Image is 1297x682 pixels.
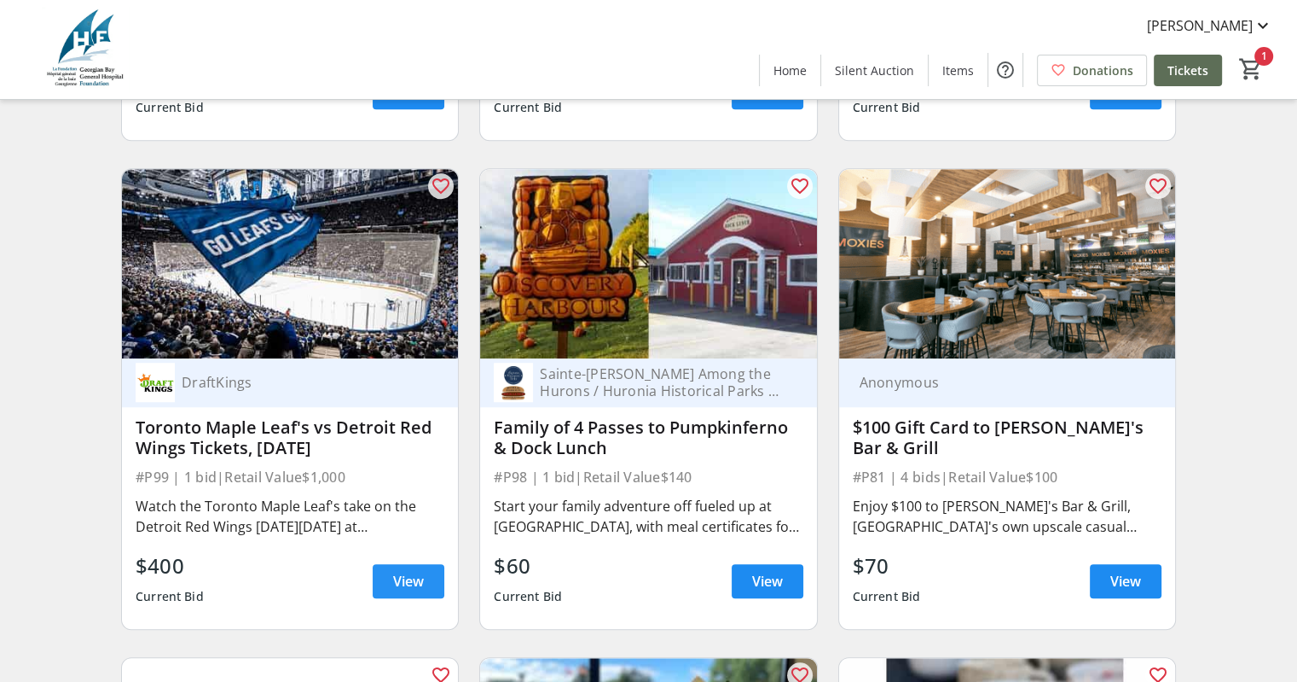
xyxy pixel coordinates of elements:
[853,374,1141,391] div: Anonymous
[732,75,803,109] a: View
[393,571,424,592] span: View
[494,417,802,458] div: Family of 4 Passes to Pumpkinferno & Dock Lunch
[821,55,928,86] a: Silent Auction
[853,496,1161,537] div: Enjoy $100 to [PERSON_NAME]'s Bar & Grill, [GEOGRAPHIC_DATA]'s own upscale casual dining restaura...
[853,551,921,581] div: $70
[480,169,816,358] img: Family of 4 Passes to Pumpkinferno & Dock Lunch
[942,61,974,79] span: Items
[136,581,204,612] div: Current Bid
[929,55,987,86] a: Items
[1090,564,1161,598] a: View
[1236,54,1266,85] button: Cart
[1133,12,1287,39] button: [PERSON_NAME]
[1147,15,1253,36] span: [PERSON_NAME]
[1090,75,1161,109] a: View
[494,92,562,123] div: Current Bid
[494,363,533,402] img: Sainte-Marie Among the Hurons / Huronia Historical Parks & The World Famous Dock Lunch
[373,75,444,109] a: View
[10,7,162,92] img: Georgian Bay General Hospital Foundation's Logo
[835,61,914,79] span: Silent Auction
[1110,571,1141,592] span: View
[373,564,444,598] a: View
[533,365,782,399] div: Sainte-[PERSON_NAME] Among the Hurons / Huronia Historical Parks & The World Famous Dock Lunch
[853,581,921,612] div: Current Bid
[760,55,820,86] a: Home
[839,169,1175,358] img: $100 Gift Card to Moxie's Bar & Grill
[1073,61,1133,79] span: Donations
[853,465,1161,489] div: #P81 | 4 bids | Retail Value $100
[1154,55,1222,86] a: Tickets
[773,61,807,79] span: Home
[1167,61,1208,79] span: Tickets
[175,374,424,391] div: DraftKings
[494,465,802,489] div: #P98 | 1 bid | Retail Value $140
[136,417,444,458] div: Toronto Maple Leaf's vs Detroit Red Wings Tickets, [DATE]
[853,417,1161,458] div: $100 Gift Card to [PERSON_NAME]'s Bar & Grill
[122,169,458,358] img: Toronto Maple Leaf's vs Detroit Red Wings Tickets, October 13
[494,581,562,612] div: Current Bid
[136,551,204,581] div: $400
[136,363,175,402] img: DraftKings
[1037,55,1147,86] a: Donations
[988,53,1022,87] button: Help
[732,564,803,598] a: View
[853,92,921,123] div: Current Bid
[790,176,810,196] mat-icon: favorite_outline
[136,496,444,537] div: Watch the Toronto Maple Leaf's take on the Detroit Red Wings [DATE][DATE] at [GEOGRAPHIC_DATA] 2 ...
[431,176,451,196] mat-icon: favorite_outline
[136,92,204,123] div: Current Bid
[752,571,783,592] span: View
[1148,176,1168,196] mat-icon: favorite_outline
[136,465,444,489] div: #P99 | 1 bid | Retail Value $1,000
[494,551,562,581] div: $60
[494,496,802,537] div: Start your family adventure off fueled up at [GEOGRAPHIC_DATA], with meal certificates for 4! Enj...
